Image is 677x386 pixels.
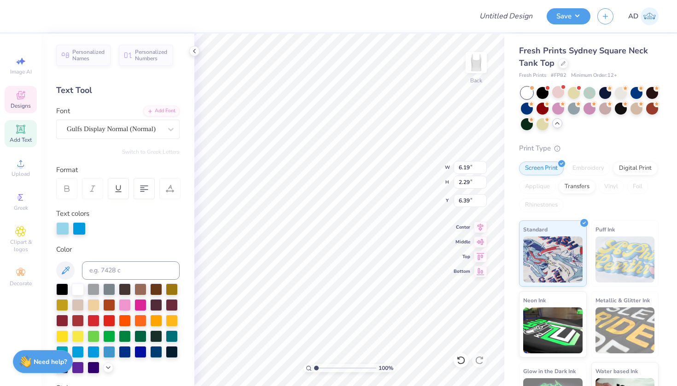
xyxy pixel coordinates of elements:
[641,7,659,25] img: Amelia Dalton
[56,244,180,255] div: Color
[595,366,638,376] span: Water based Ink
[628,7,659,25] a: AD
[519,180,556,194] div: Applique
[135,49,168,62] span: Personalized Numbers
[454,268,470,275] span: Bottom
[523,295,546,305] span: Neon Ink
[14,204,28,212] span: Greek
[571,72,617,80] span: Minimum Order: 12 +
[454,239,470,245] span: Middle
[628,11,638,22] span: AD
[598,180,624,194] div: Vinyl
[523,307,583,353] img: Neon Ink
[547,8,590,24] button: Save
[10,136,32,144] span: Add Text
[523,236,583,282] img: Standard
[467,53,485,72] img: Back
[5,238,37,253] span: Clipart & logos
[56,106,70,116] label: Font
[10,280,32,287] span: Decorate
[122,148,180,156] button: Switch to Greek Letters
[11,102,31,109] span: Designs
[613,161,658,175] div: Digital Print
[82,261,180,280] input: e.g. 7428 c
[454,224,470,230] span: Center
[143,106,180,116] div: Add Font
[595,307,655,353] img: Metallic & Glitter Ink
[523,366,576,376] span: Glow in the Dark Ink
[379,364,393,372] span: 100 %
[519,72,546,80] span: Fresh Prints
[34,357,67,366] strong: Need help?
[519,45,648,69] span: Fresh Prints Sydney Square Neck Tank Top
[559,180,595,194] div: Transfers
[566,161,610,175] div: Embroidery
[56,84,180,97] div: Text Tool
[519,143,659,154] div: Print Type
[595,295,650,305] span: Metallic & Glitter Ink
[595,236,655,282] img: Puff Ink
[12,170,30,178] span: Upload
[595,225,615,234] span: Puff Ink
[551,72,566,80] span: # FP82
[627,180,648,194] div: Foil
[470,76,482,85] div: Back
[472,7,540,25] input: Untitled Design
[519,198,564,212] div: Rhinestones
[454,253,470,260] span: Top
[519,161,564,175] div: Screen Print
[56,208,89,219] label: Text colors
[523,225,548,234] span: Standard
[56,165,181,175] div: Format
[72,49,105,62] span: Personalized Names
[10,68,32,75] span: Image AI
